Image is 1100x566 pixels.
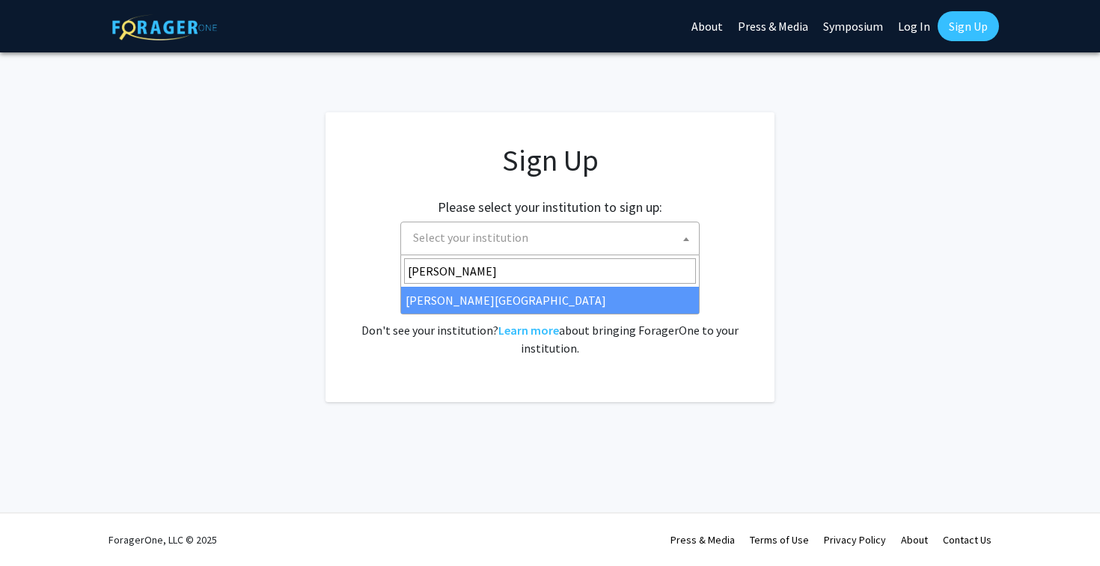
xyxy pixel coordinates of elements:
[943,533,991,547] a: Contact Us
[901,533,928,547] a: About
[355,142,745,178] h1: Sign Up
[355,285,745,357] div: Already have an account? . Don't see your institution? about bringing ForagerOne to your institut...
[750,533,809,547] a: Terms of Use
[109,514,217,566] div: ForagerOne, LLC © 2025
[407,222,699,253] span: Select your institution
[670,533,735,547] a: Press & Media
[498,323,559,338] a: Learn more about bringing ForagerOne to your institution
[11,499,64,555] iframe: Chat
[413,230,528,245] span: Select your institution
[401,287,699,314] li: [PERSON_NAME][GEOGRAPHIC_DATA]
[112,14,217,40] img: ForagerOne Logo
[404,258,696,284] input: Search
[400,222,700,255] span: Select your institution
[938,11,999,41] a: Sign Up
[438,199,662,216] h2: Please select your institution to sign up:
[824,533,886,547] a: Privacy Policy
